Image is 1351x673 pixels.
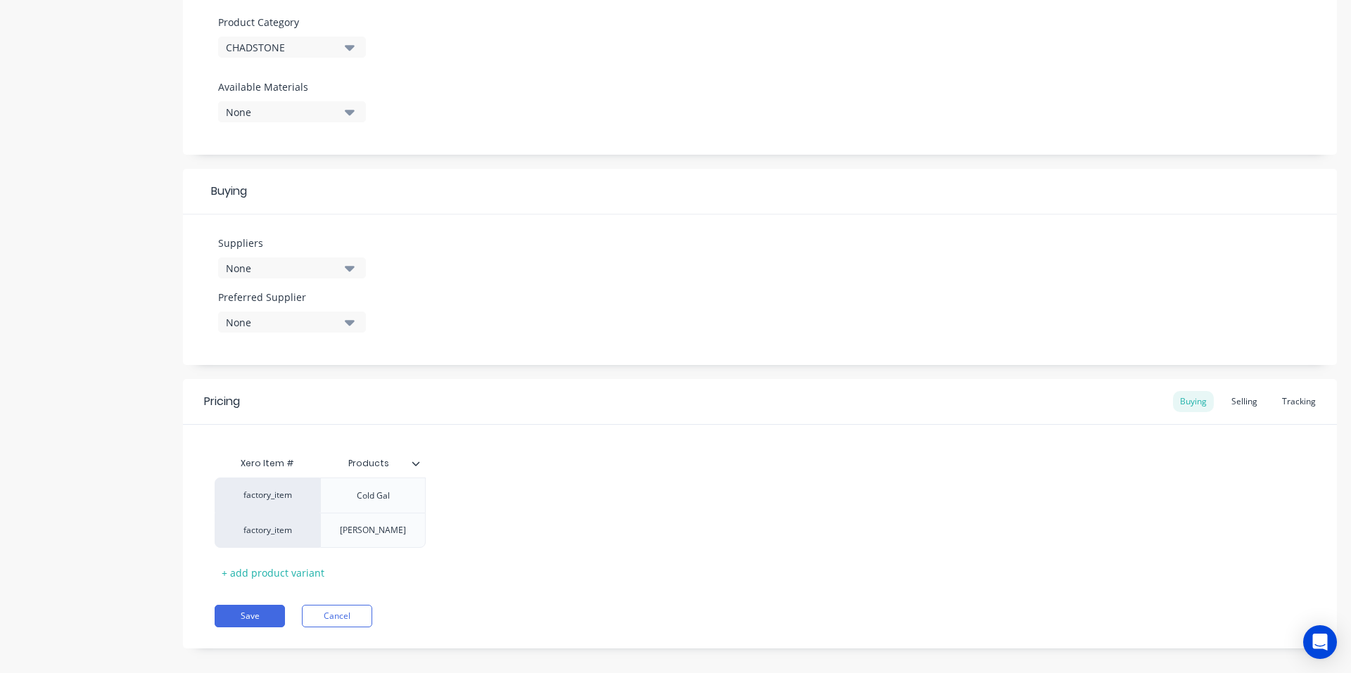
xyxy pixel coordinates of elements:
[215,605,285,627] button: Save
[1275,391,1323,412] div: Tracking
[226,261,338,276] div: None
[338,487,408,505] div: Cold Gal
[1303,625,1337,659] div: Open Intercom Messenger
[218,101,366,122] button: None
[229,489,306,501] div: factory_item
[226,105,338,120] div: None
[218,15,359,30] label: Product Category
[183,169,1337,214] div: Buying
[320,446,417,481] div: Products
[204,393,240,410] div: Pricing
[218,312,366,333] button: None
[229,524,306,537] div: factory_item
[218,37,366,58] button: CHADSTONE
[215,513,426,548] div: factory_item[PERSON_NAME]
[218,257,366,278] button: None
[218,79,366,94] label: Available Materials
[226,40,338,55] div: CHADSTONE
[215,449,320,477] div: Xero Item #
[218,236,366,250] label: Suppliers
[302,605,372,627] button: Cancel
[226,315,338,330] div: None
[329,521,417,539] div: [PERSON_NAME]
[320,449,426,477] div: Products
[1224,391,1264,412] div: Selling
[1173,391,1214,412] div: Buying
[215,562,331,584] div: + add product variant
[215,477,426,513] div: factory_itemCold Gal
[218,290,366,305] label: Preferred Supplier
